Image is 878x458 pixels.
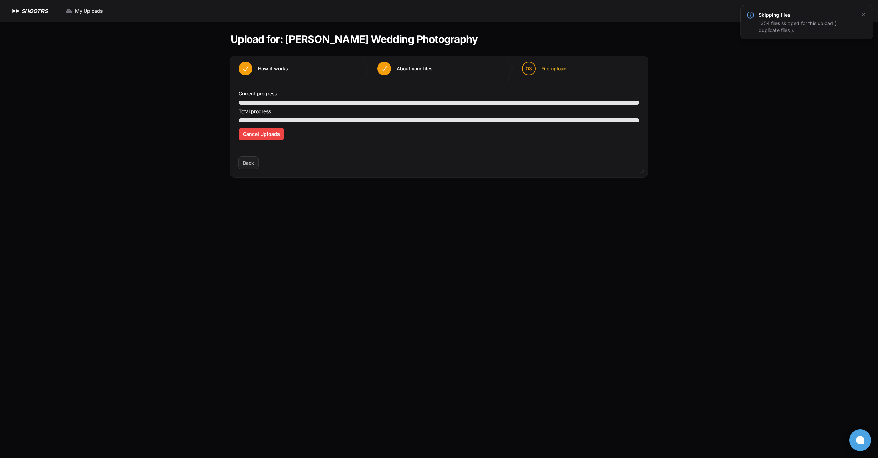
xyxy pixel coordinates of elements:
h1: Upload for: [PERSON_NAME] Wedding Photography [230,33,478,45]
button: Cancel Uploads [239,128,284,140]
p: Total progress [239,107,639,116]
span: 03 [526,65,532,72]
h1: SHOOTRS [21,7,48,15]
button: About your files [369,56,441,81]
a: My Uploads [61,5,107,17]
button: 03 File upload [514,56,575,81]
span: How it works [258,65,288,72]
span: My Uploads [75,8,103,14]
h3: Skipping files [759,12,856,19]
button: Open chat window [849,429,871,451]
div: v2 [639,167,644,176]
span: File upload [541,65,567,72]
p: Current progress [239,90,639,98]
span: About your files [396,65,433,72]
button: How it works [230,56,296,81]
a: SHOOTRS SHOOTRS [11,7,48,15]
div: 1354 files skipped for this upload ( duplicate files ). [759,20,856,34]
img: SHOOTRS [11,7,21,15]
span: Cancel Uploads [243,131,280,138]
